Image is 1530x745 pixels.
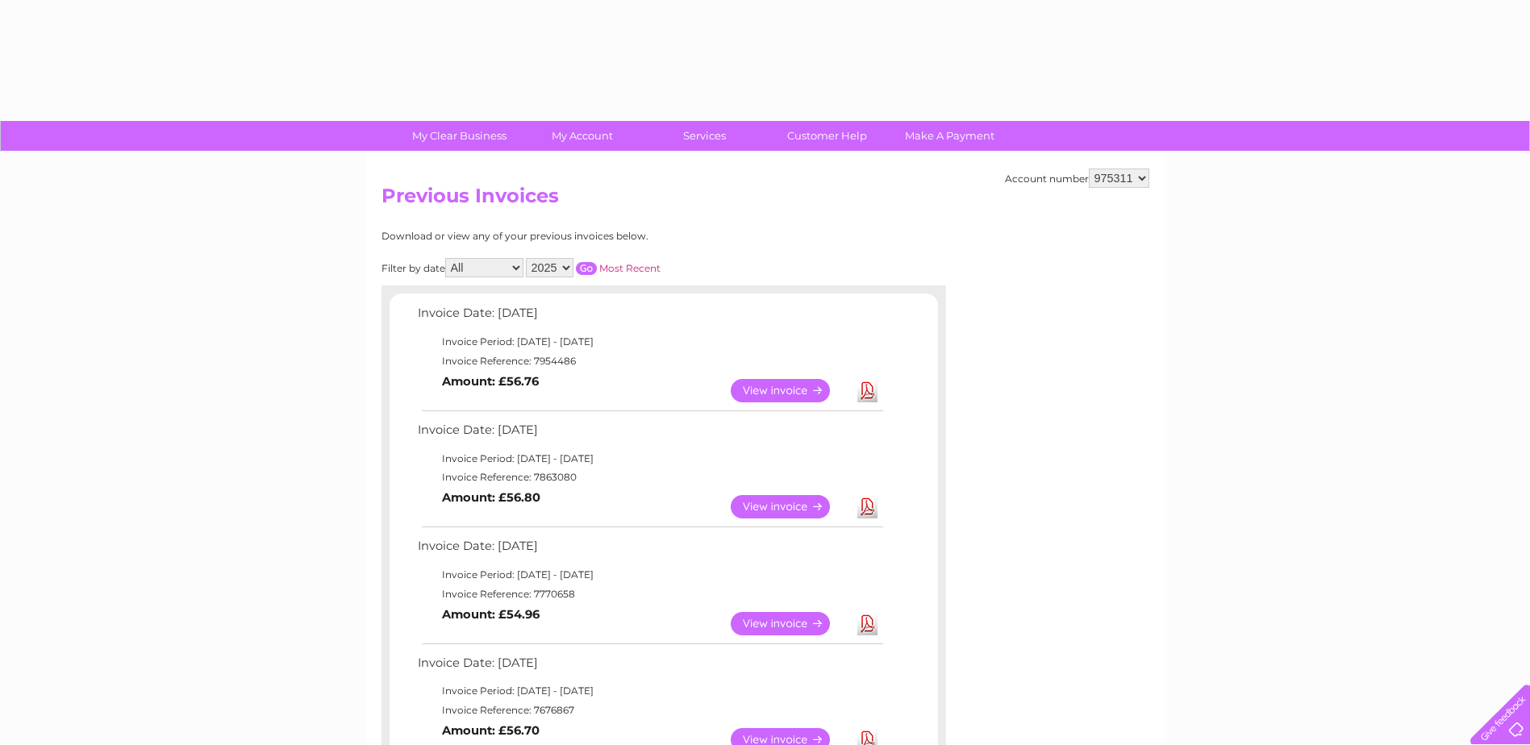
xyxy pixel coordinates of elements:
[442,374,539,389] b: Amount: £56.76
[414,302,886,332] td: Invoice Date: [DATE]
[761,121,894,151] a: Customer Help
[414,652,886,682] td: Invoice Date: [DATE]
[414,352,886,371] td: Invoice Reference: 7954486
[381,231,805,242] div: Download or view any of your previous invoices below.
[1005,169,1149,188] div: Account number
[515,121,648,151] a: My Account
[414,419,886,449] td: Invoice Date: [DATE]
[857,612,878,635] a: Download
[857,379,878,402] a: Download
[599,262,661,274] a: Most Recent
[414,565,886,585] td: Invoice Period: [DATE] - [DATE]
[414,701,886,720] td: Invoice Reference: 7676867
[638,121,771,151] a: Services
[414,332,886,352] td: Invoice Period: [DATE] - [DATE]
[883,121,1016,151] a: Make A Payment
[731,495,849,518] a: View
[414,449,886,468] td: Invoice Period: [DATE] - [DATE]
[414,585,886,604] td: Invoice Reference: 7770658
[381,258,805,277] div: Filter by date
[414,535,886,565] td: Invoice Date: [DATE]
[442,607,540,622] b: Amount: £54.96
[442,723,540,738] b: Amount: £56.70
[381,185,1149,215] h2: Previous Invoices
[731,379,849,402] a: View
[731,612,849,635] a: View
[414,468,886,487] td: Invoice Reference: 7863080
[857,495,878,518] a: Download
[414,681,886,701] td: Invoice Period: [DATE] - [DATE]
[393,121,526,151] a: My Clear Business
[442,490,540,505] b: Amount: £56.80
